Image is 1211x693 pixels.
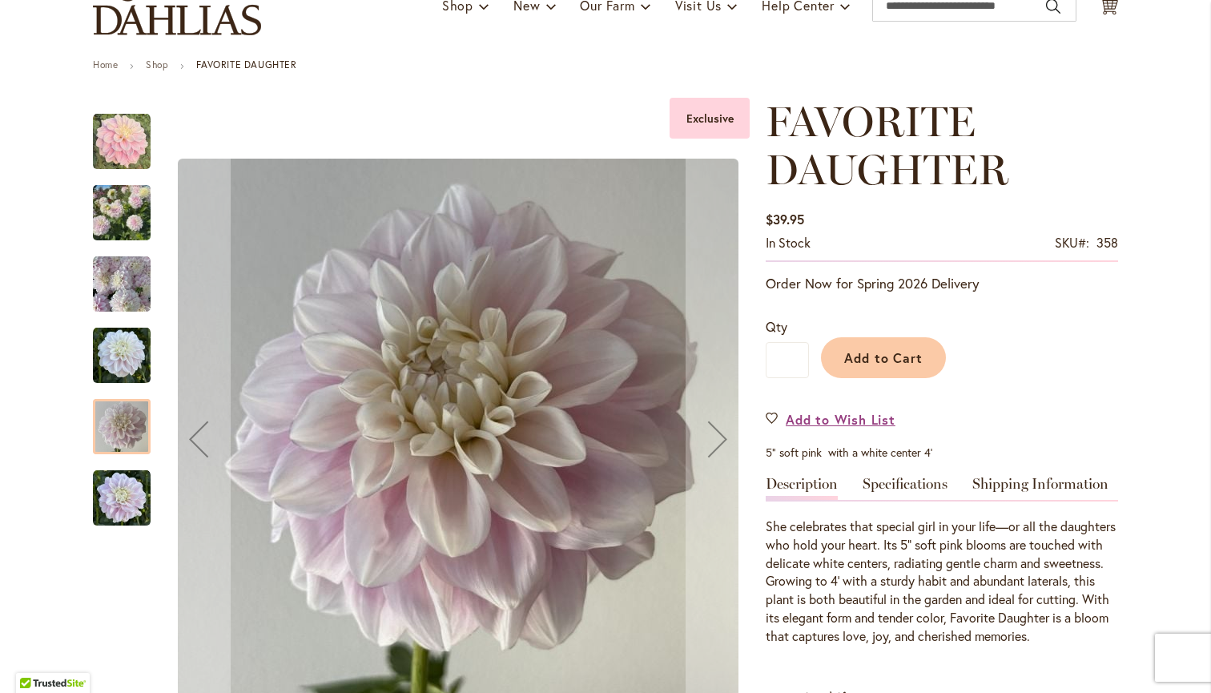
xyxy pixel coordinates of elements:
p: She celebrates that special girl in your life—or all the daughters who hold your heart. Its 5” so... [766,518,1118,646]
div: FAVORITE DAUGHTER [93,98,167,169]
div: FAVORITE DAUGHTER [93,169,167,240]
strong: SKU [1055,234,1089,251]
a: Shipping Information [972,477,1108,500]
img: FAVORITE DAUGHTER [93,327,151,385]
div: FAVORITE DAUGHTER [93,454,151,526]
p: Order Now for Spring 2026 Delivery [766,274,1118,293]
img: FAVORITE DAUGHTER [93,256,151,313]
a: Specifications [863,477,947,500]
div: 358 [1096,234,1118,252]
img: FAVORITE DAUGHTER [93,113,151,171]
strong: FAVORITE DAUGHTER [196,58,296,71]
img: FAVORITE DAUGHTER [93,469,151,527]
div: FAVORITE DAUGHTER [93,240,167,312]
p: 5” soft pink with a white center 4’ [766,445,1118,461]
span: $39.95 [766,211,804,228]
span: FAVORITE DAUGHTER [766,96,1008,195]
iframe: Launch Accessibility Center [12,636,57,681]
div: Exclusive [670,98,750,139]
img: FAVORITE DAUGHTER [93,175,151,252]
div: FAVORITE DAUGHTER [93,312,167,383]
span: In stock [766,234,811,251]
div: FAVORITE DAUGHTER [93,383,167,454]
div: Availability [766,234,811,252]
a: Add to Wish List [766,410,895,429]
a: Home [93,58,118,71]
span: Qty [766,318,787,335]
a: Description [766,477,838,500]
span: Add to Wish List [786,410,895,429]
div: Detailed Product Info [766,477,1118,646]
button: Add to Cart [821,337,946,378]
a: Shop [146,58,168,71]
span: Add to Cart [844,349,923,366]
